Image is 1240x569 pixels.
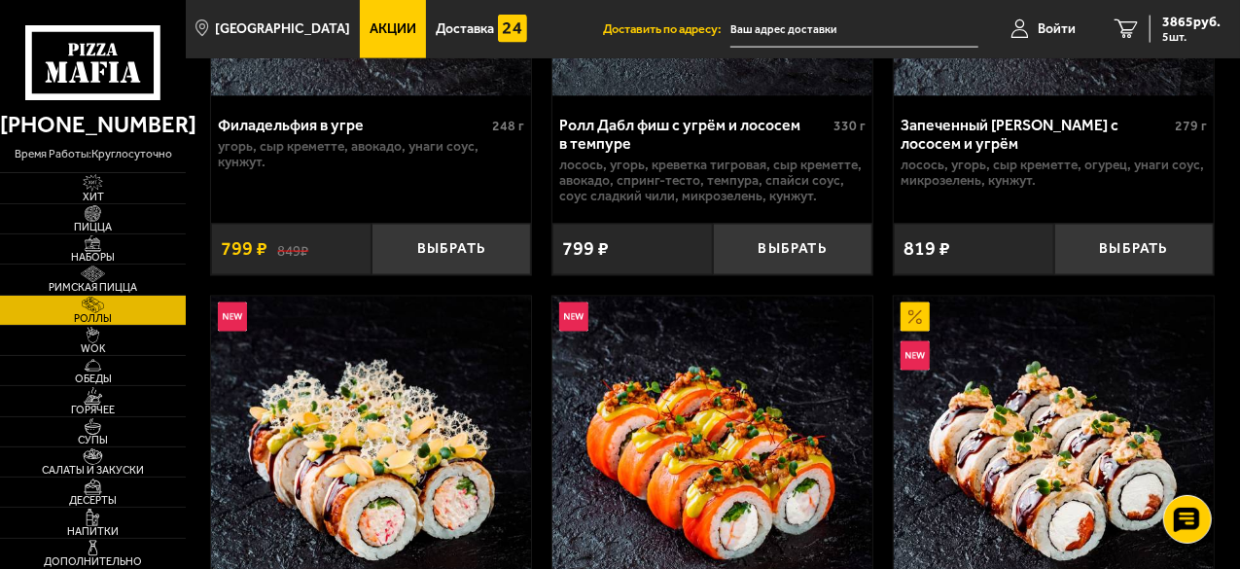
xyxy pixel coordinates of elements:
div: Ролл Дабл фиш с угрём и лососем в темпуре [559,116,829,153]
span: [GEOGRAPHIC_DATA] [216,22,351,36]
span: 819 ₽ [903,239,950,259]
p: угорь, Сыр креметте, авокадо, унаги соус, кунжут. [218,139,524,170]
span: 330 г [833,118,866,134]
input: Ваш адрес доставки [730,12,978,48]
button: Выбрать [713,224,873,275]
p: лосось, угорь, Сыр креметте, огурец, унаги соус, микрозелень, кунжут. [901,158,1207,189]
span: Доставка [436,22,494,36]
img: 15daf4d41897b9f0e9f617042186c801.svg [498,15,527,44]
img: Новинка [218,302,247,332]
img: Новинка [901,341,930,371]
span: 279 г [1175,118,1207,134]
span: Акции [370,22,416,36]
button: Выбрать [1054,224,1215,275]
img: Акционный [901,302,930,332]
span: 799 ₽ [562,239,609,259]
div: Филадельфия в угре [218,116,487,134]
span: 799 ₽ [221,239,267,259]
p: лосось, угорь, креветка тигровая, Сыр креметте, авокадо, спринг-тесто, темпура, спайси соус, соус... [559,158,866,204]
span: Войти [1038,22,1076,36]
span: Доставить по адресу: [603,23,730,36]
img: Новинка [559,302,588,332]
span: 248 г [492,118,524,134]
s: 849 ₽ [277,240,308,258]
button: Выбрать [372,224,532,275]
span: 5 шт. [1162,31,1221,43]
span: 3865 руб. [1162,16,1221,29]
div: Запеченный [PERSON_NAME] с лососем и угрём [901,116,1170,153]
